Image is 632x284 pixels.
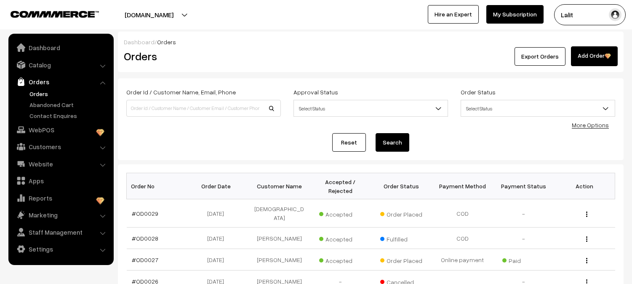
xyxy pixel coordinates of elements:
[294,101,448,116] span: Select Status
[432,228,493,249] td: COD
[486,5,544,24] a: My Subscription
[586,236,587,242] img: Menu
[132,256,158,263] a: #OD0027
[124,50,280,63] h2: Orders
[188,249,249,271] td: [DATE]
[432,249,493,271] td: Online payment
[11,241,111,257] a: Settings
[249,173,310,199] th: Customer Name
[11,40,111,55] a: Dashboard
[249,199,310,228] td: [DEMOGRAPHIC_DATA]
[586,258,587,263] img: Menu
[586,212,587,217] img: Menu
[11,190,111,206] a: Reports
[27,111,111,120] a: Contact Enquires
[126,88,236,96] label: Order Id / Customer Name, Email, Phone
[11,74,111,89] a: Orders
[554,173,615,199] th: Action
[126,100,281,117] input: Order Id / Customer Name / Customer Email / Customer Phone
[502,254,544,265] span: Paid
[11,11,99,17] img: COMMMERCE
[27,100,111,109] a: Abandoned Cart
[249,249,310,271] td: [PERSON_NAME]
[188,199,249,228] td: [DATE]
[310,173,371,199] th: Accepted / Rejected
[27,89,111,98] a: Orders
[428,5,479,24] a: Hire an Expert
[319,233,361,244] span: Accepted
[132,235,158,242] a: #OD0028
[319,254,361,265] span: Accepted
[188,173,249,199] th: Order Date
[249,228,310,249] td: [PERSON_NAME]
[380,233,422,244] span: Fulfilled
[124,38,618,46] div: /
[461,100,615,117] span: Select Status
[572,121,609,129] a: More Options
[95,4,203,25] button: [DOMAIN_NAME]
[11,225,111,240] a: Staff Management
[11,173,111,188] a: Apps
[293,88,338,96] label: Approval Status
[371,173,432,199] th: Order Status
[515,47,565,66] button: Export Orders
[493,228,554,249] td: -
[11,57,111,72] a: Catalog
[132,210,158,217] a: #OD0029
[11,122,111,137] a: WebPOS
[554,4,626,25] button: Lalit
[609,8,621,21] img: user
[380,208,422,219] span: Order Placed
[493,173,554,199] th: Payment Status
[332,133,366,152] a: Reset
[461,88,496,96] label: Order Status
[293,100,448,117] span: Select Status
[11,207,111,222] a: Marketing
[380,254,422,265] span: Order Placed
[319,208,361,219] span: Accepted
[493,199,554,228] td: -
[571,46,618,66] a: Add Order
[11,156,111,171] a: Website
[11,8,84,19] a: COMMMERCE
[157,38,176,46] span: Orders
[432,199,493,228] td: COD
[432,173,493,199] th: Payment Method
[11,139,111,154] a: Customers
[376,133,409,152] button: Search
[461,101,615,116] span: Select Status
[188,228,249,249] td: [DATE]
[124,38,155,46] a: Dashboard
[127,173,188,199] th: Order No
